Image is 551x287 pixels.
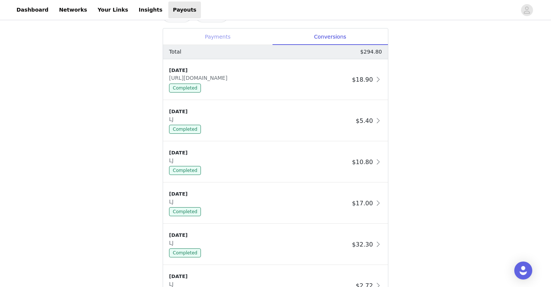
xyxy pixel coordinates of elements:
span: LJ [169,116,177,122]
span: $32.30 [352,241,373,248]
a: Insights [134,1,167,18]
p: $294.80 [360,48,382,56]
span: LJ [169,281,177,287]
div: Open Intercom Messenger [514,262,532,280]
span: Completed [169,84,201,93]
span: Completed [169,207,201,216]
div: clickable-list-item [163,59,388,100]
div: clickable-list-item [163,142,388,183]
div: clickable-list-item [163,183,388,224]
div: [DATE] [169,108,353,115]
div: [DATE] [169,149,349,157]
span: $5.40 [356,117,373,124]
span: Completed [169,248,201,257]
span: $10.80 [352,158,373,166]
div: avatar [523,4,530,16]
a: Payouts [168,1,201,18]
div: clickable-list-item [163,224,388,265]
div: [DATE] [169,67,349,74]
span: $17.00 [352,200,373,207]
span: Completed [169,125,201,134]
a: Dashboard [12,1,53,18]
div: [DATE] [169,273,353,280]
a: Your Links [93,1,133,18]
span: LJ [169,240,177,246]
div: Payments [163,28,272,45]
div: Conversions [272,28,388,45]
span: [URL][DOMAIN_NAME] [169,75,231,81]
div: [DATE] [169,232,349,239]
p: Total [169,48,181,56]
div: clickable-list-item [163,100,388,142]
span: LJ [169,157,177,163]
span: LJ [169,199,177,205]
a: Networks [54,1,91,18]
span: Completed [169,166,201,175]
div: [DATE] [169,190,349,198]
span: $18.90 [352,76,373,83]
